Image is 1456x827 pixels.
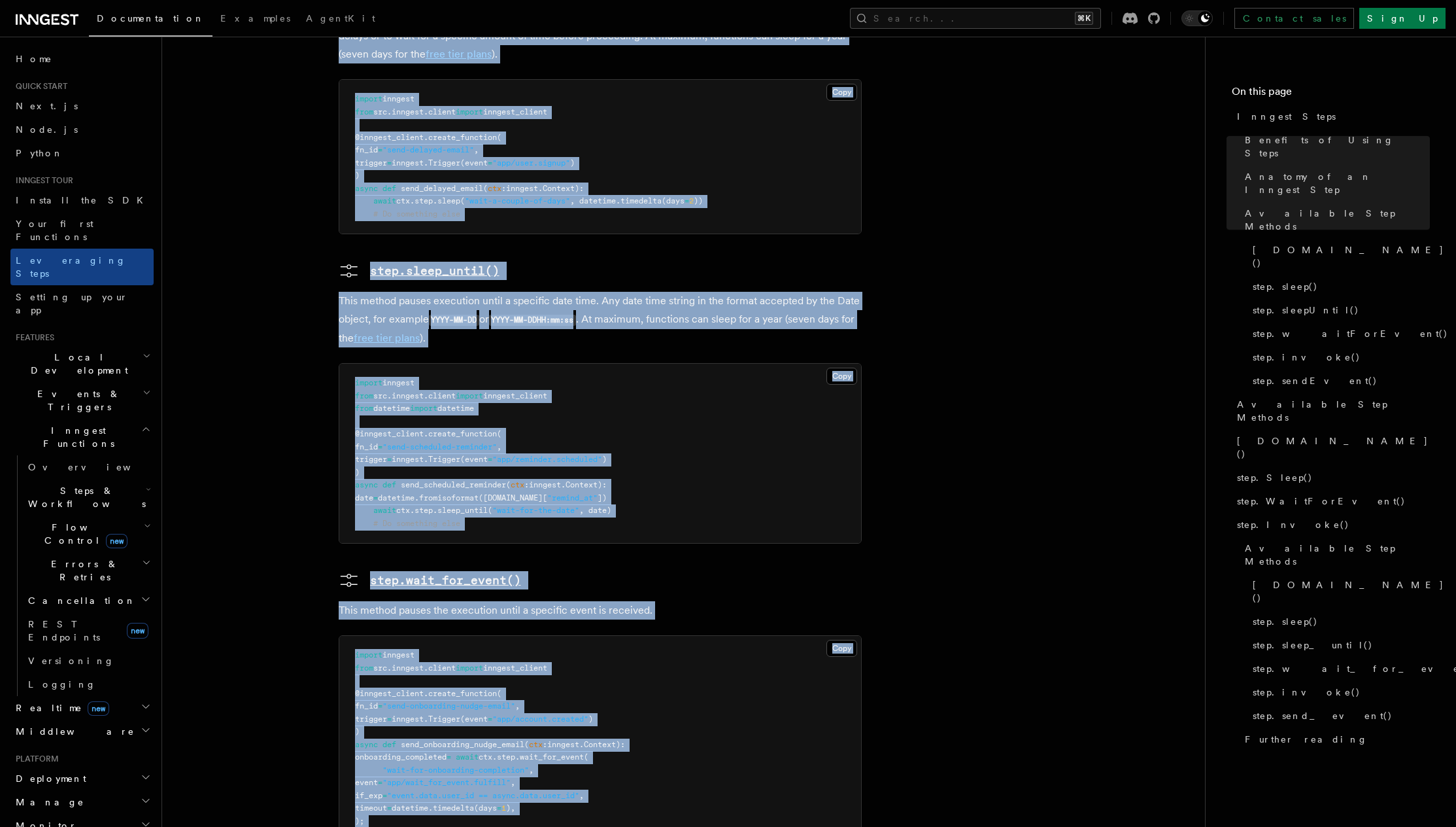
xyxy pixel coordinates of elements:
[524,480,529,489] span: :
[428,455,460,464] span: Trigger
[410,404,437,413] span: import
[10,455,154,696] div: Inngest Functions
[1247,345,1430,369] a: step.invoke()
[16,255,126,279] span: Leveraging Steps
[382,145,474,154] span: "send-delayed-email"
[10,767,154,790] button: Deployment
[428,158,460,167] span: Trigger
[10,81,67,92] span: Quick start
[483,663,547,673] span: inngest_client
[355,791,382,800] span: if_exp
[355,493,373,502] span: date
[10,720,154,743] button: Middleware
[382,765,529,775] span: "wait-for-onboarding-completion"
[373,663,387,673] span: src
[339,292,862,347] p: This method pauses execution until a specific date time. Any date time string in the format accep...
[497,429,501,438] span: (
[1253,615,1318,628] span: step.sleep()
[1237,471,1313,484] span: step.Sleep()
[355,752,447,762] span: onboarding_completed
[355,740,378,749] span: async
[501,803,506,813] span: 1
[506,480,511,489] span: (
[378,442,382,451] span: =
[16,124,78,135] span: Node.js
[410,196,415,205] span: .
[382,442,497,451] span: "send-scheduled-reminder"
[306,13,375,24] span: AgentKit
[579,506,611,515] span: , date)
[524,740,529,749] span: (
[410,506,415,515] span: .
[1247,322,1430,345] a: step.waitForEvent()
[355,107,373,116] span: from
[355,817,360,826] span: )
[602,455,607,464] span: )
[23,589,154,612] button: Cancellation
[16,292,128,315] span: Setting up your app
[428,689,497,698] span: create_function
[382,184,396,193] span: def
[355,701,378,711] span: fn_id
[1232,105,1430,128] a: Inngest Steps
[492,506,579,515] span: "wait-for-the-date"
[460,158,488,167] span: (event
[373,196,396,205] span: await
[382,480,396,489] span: def
[543,740,547,749] span: :
[497,133,501,142] span: (
[415,493,419,502] span: .
[396,196,410,205] span: ctx
[515,701,520,711] span: ,
[355,727,360,736] span: )
[662,196,685,205] span: (days
[355,404,373,413] span: from
[437,196,460,205] span: sleep
[106,534,127,548] span: new
[429,315,479,326] code: YYYY-MM-DD
[479,493,547,502] span: ([DOMAIN_NAME][
[339,601,862,620] p: This method pauses the execution until a specific event is received.
[488,714,492,724] span: =
[1237,110,1336,123] span: Inngest Steps
[826,84,857,101] button: Copy
[492,752,497,762] span: .
[373,391,387,400] span: src
[483,391,547,400] span: inngest_client
[515,752,520,762] span: .
[598,493,607,502] span: ])
[694,196,703,205] span: ))
[10,94,154,118] a: Next.js
[492,714,588,724] span: "app/account.created"
[497,803,501,813] span: =
[355,689,424,698] span: @inngest_client
[23,557,142,584] span: Errors & Retries
[10,332,54,343] span: Features
[401,184,483,193] span: send_delayed_email
[382,94,415,103] span: inngest
[392,714,428,724] span: inngest.
[392,455,428,464] span: inngest.
[456,663,483,673] span: import
[437,506,488,515] span: sleep_until
[1240,128,1430,165] a: Benefits of Using Steps
[10,754,59,764] span: Platform
[1232,489,1430,513] a: step.WaitForEvent()
[387,107,392,116] span: .
[387,803,392,813] span: =
[488,506,492,515] span: (
[685,196,689,205] span: =
[1232,429,1430,466] a: [DOMAIN_NAME]()
[424,429,428,438] span: .
[1237,518,1349,531] span: step.Invoke()
[850,8,1101,29] button: Search...⌘K
[392,663,424,673] span: inngest
[497,689,501,698] span: (
[1247,275,1430,298] a: step.sleep()
[506,803,515,813] span: ),
[566,480,607,489] span: Context):
[127,623,148,639] span: new
[579,791,584,800] span: ,
[1234,8,1354,29] a: Contact sales
[1240,537,1430,573] a: Available Step Methods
